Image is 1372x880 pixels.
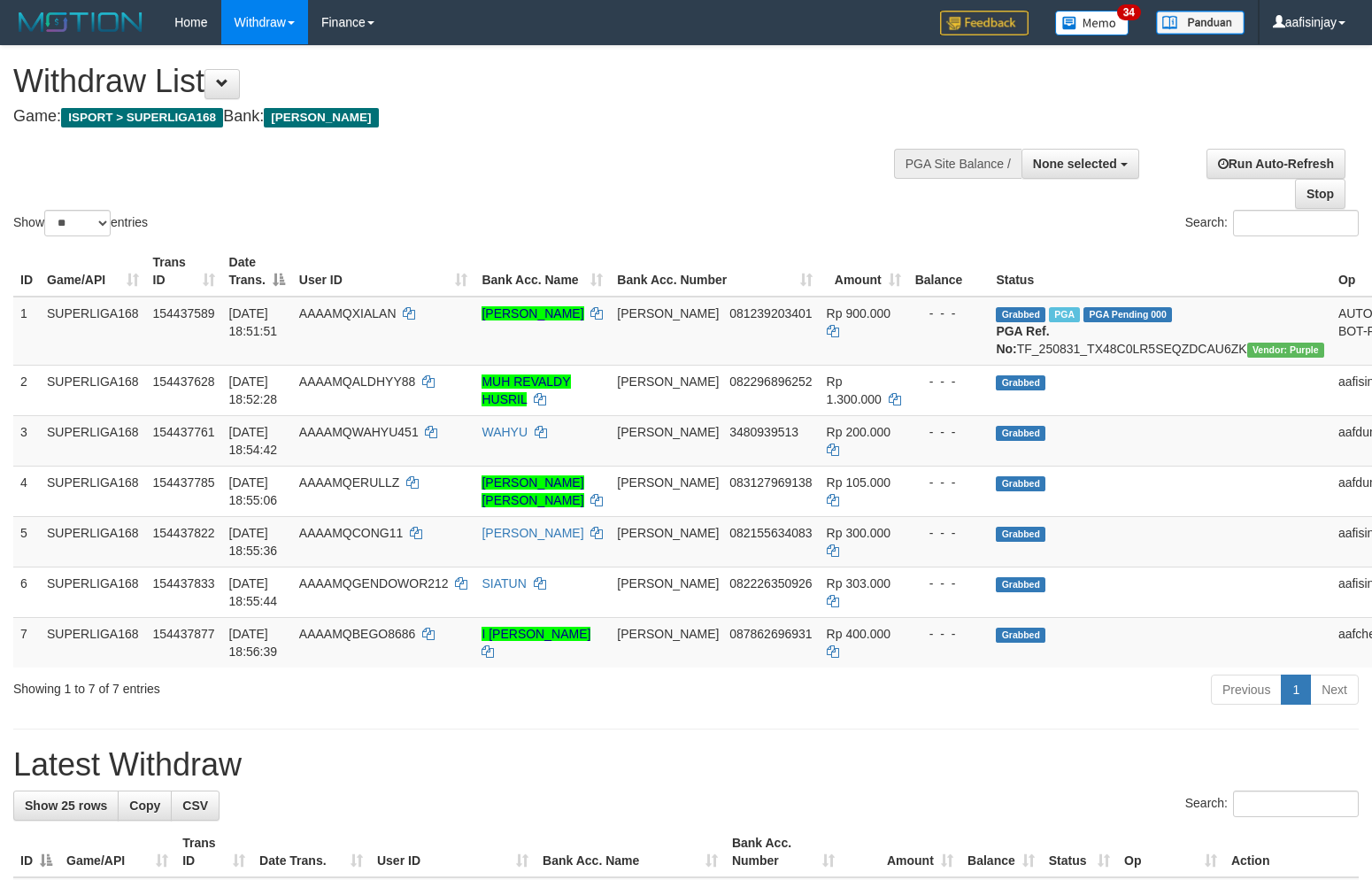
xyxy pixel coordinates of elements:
div: PGA Site Balance / [894,149,1021,179]
a: Next [1310,675,1359,705]
span: AAAAMQGENDOWOR212 [299,576,449,591]
span: 154437822 [153,526,215,540]
th: Trans ID: activate to sort column ascending [175,827,252,877]
div: - - - [915,305,983,322]
span: Rp 303.000 [827,576,890,591]
th: Amount: activate to sort column ascending [842,827,960,877]
td: 7 [13,617,40,668]
div: - - - [915,373,983,390]
th: Status [989,246,1331,297]
span: Show 25 rows [25,799,107,813]
span: [DATE] 18:52:28 [229,374,278,406]
label: Search: [1185,210,1359,236]
span: Rp 900.000 [827,306,890,320]
span: AAAAMQERULLZ [299,475,400,490]
span: AAAAMQWAHYU451 [299,425,419,439]
th: ID [13,246,40,297]
a: Show 25 rows [13,791,119,821]
th: ID: activate to sort column descending [13,827,59,877]
span: Copy 081239203401 to clipboard [729,306,812,320]
span: Rp 300.000 [827,526,890,540]
th: Status: activate to sort column ascending [1042,827,1117,877]
span: AAAAMQCONG11 [299,526,403,540]
a: [PERSON_NAME] [482,306,583,320]
span: Grabbed [996,375,1045,390]
span: Copy [129,799,160,813]
span: 154437761 [153,425,215,439]
td: 1 [13,297,40,366]
img: panduan.png [1156,11,1245,35]
button: None selected [1021,149,1139,179]
a: [PERSON_NAME] [482,526,583,540]
span: 154437833 [153,576,215,591]
td: 3 [13,415,40,466]
a: WAHYU [482,425,528,439]
a: Stop [1295,179,1345,209]
th: Balance [908,246,990,297]
span: Grabbed [996,426,1045,441]
a: I [PERSON_NAME] [482,627,590,641]
a: MUH REVALDY HUSRIL [482,374,570,406]
span: [PERSON_NAME] [617,306,719,320]
th: Op: activate to sort column ascending [1117,827,1224,877]
span: [DATE] 18:56:39 [229,627,278,659]
h1: Withdraw List [13,64,897,99]
td: SUPERLIGA168 [40,365,146,415]
div: Showing 1 to 7 of 7 entries [13,673,559,698]
th: Bank Acc. Number: activate to sort column ascending [725,827,842,877]
h1: Latest Withdraw [13,747,1359,783]
td: SUPERLIGA168 [40,466,146,516]
span: 154437877 [153,627,215,641]
a: CSV [171,791,220,821]
span: ISPORT > SUPERLIGA168 [61,108,223,127]
span: [DATE] 18:54:42 [229,425,278,457]
span: Rp 400.000 [827,627,890,641]
span: [DATE] 18:55:06 [229,475,278,507]
a: Previous [1211,675,1282,705]
th: Action [1224,827,1359,877]
span: CSV [182,799,208,813]
span: PGA Pending [1083,307,1172,322]
span: Marked by aafounsreynich [1049,307,1080,322]
a: [PERSON_NAME] [PERSON_NAME] [482,475,583,507]
span: [PERSON_NAME] [617,627,719,641]
span: [PERSON_NAME] [617,374,719,389]
span: Copy 082155634083 to clipboard [729,526,812,540]
span: AAAAMQXIALAN [299,306,397,320]
th: User ID: activate to sort column ascending [370,827,536,877]
span: [PERSON_NAME] [264,108,378,127]
span: [PERSON_NAME] [617,425,719,439]
span: Copy 082226350926 to clipboard [729,576,812,591]
span: Copy 082296896252 to clipboard [729,374,812,389]
span: Grabbed [996,628,1045,643]
a: 1 [1281,675,1311,705]
th: Date Trans.: activate to sort column ascending [252,827,370,877]
th: User ID: activate to sort column ascending [292,246,475,297]
span: None selected [1033,157,1117,171]
span: Grabbed [996,527,1045,542]
th: Game/API: activate to sort column ascending [40,246,146,297]
span: [DATE] 18:55:44 [229,576,278,608]
h4: Game: Bank: [13,108,897,126]
div: - - - [915,423,983,441]
th: Amount: activate to sort column ascending [820,246,908,297]
a: Run Auto-Refresh [1206,149,1345,179]
td: 5 [13,516,40,567]
a: Copy [118,791,172,821]
span: [DATE] 18:55:36 [229,526,278,558]
td: 4 [13,466,40,516]
td: SUPERLIGA168 [40,415,146,466]
span: Rp 1.300.000 [827,374,882,406]
img: MOTION_logo.png [13,9,148,35]
span: AAAAMQBEGO8686 [299,627,416,641]
th: Date Trans.: activate to sort column descending [222,246,292,297]
div: - - - [915,575,983,592]
span: 154437628 [153,374,215,389]
td: SUPERLIGA168 [40,516,146,567]
span: 154437589 [153,306,215,320]
th: Balance: activate to sort column ascending [960,827,1042,877]
span: [PERSON_NAME] [617,475,719,490]
input: Search: [1233,791,1359,817]
label: Show entries [13,210,148,236]
span: Grabbed [996,476,1045,491]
